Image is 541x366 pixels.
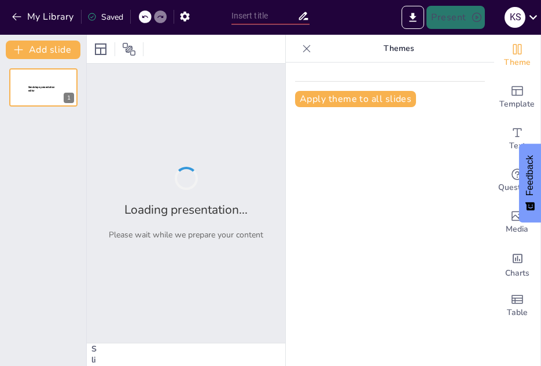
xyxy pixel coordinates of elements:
div: Get real-time input from your audience [494,160,540,202]
button: Add slide [6,41,80,59]
div: Add text boxes [494,118,540,160]
div: Saved [87,12,123,23]
div: Add ready made slides [494,76,540,118]
span: Table [507,306,528,319]
div: Add images, graphics, shapes or video [494,202,540,243]
div: Layout [91,40,110,58]
div: 1 [64,93,74,103]
input: Insert title [231,8,298,24]
span: Theme [504,56,531,69]
span: Questions [499,181,536,194]
p: Themes [316,35,483,63]
div: Change the overall theme [494,35,540,76]
h2: Loading presentation... [124,202,248,218]
button: Export to PowerPoint [402,6,424,29]
span: Charts [505,267,529,280]
span: Position [122,42,136,56]
button: Feedback - Show survey [519,144,541,222]
span: Feedback [525,155,535,196]
div: K S [505,7,525,28]
button: My Library [9,8,79,26]
span: Media [506,223,529,236]
button: Apply theme to all slides [295,91,416,107]
button: Present [426,6,484,29]
span: Text [509,140,525,152]
div: 1 [9,68,78,107]
span: Template [500,98,535,111]
button: K S [505,6,525,29]
span: Sendsteps presentation editor [28,86,55,92]
p: Please wait while we prepare your content [109,229,263,240]
div: Add a table [494,285,540,327]
div: Add charts and graphs [494,243,540,285]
